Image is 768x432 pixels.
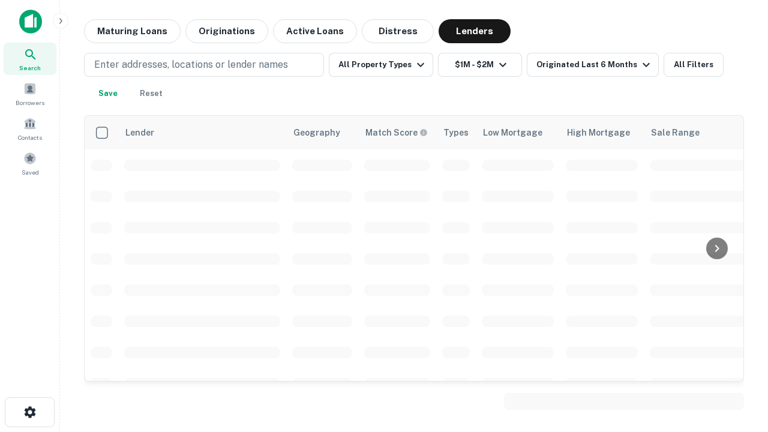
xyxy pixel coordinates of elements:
span: Saved [22,167,39,177]
button: Maturing Loans [84,19,181,43]
p: Enter addresses, locations or lender names [94,58,288,72]
span: Search [19,63,41,73]
span: Contacts [18,133,42,142]
div: Capitalize uses an advanced AI algorithm to match your search with the best lender. The match sco... [365,126,428,139]
div: Geography [293,125,340,140]
span: Borrowers [16,98,44,107]
button: All Property Types [329,53,433,77]
a: Borrowers [4,77,56,110]
button: Active Loans [273,19,357,43]
button: Enter addresses, locations or lender names [84,53,324,77]
button: $1M - $2M [438,53,522,77]
div: Types [443,125,469,140]
img: capitalize-icon.png [19,10,42,34]
th: Geography [286,116,358,149]
button: Distress [362,19,434,43]
th: Capitalize uses an advanced AI algorithm to match your search with the best lender. The match sco... [358,116,436,149]
a: Search [4,43,56,75]
button: Save your search to get updates of matches that match your search criteria. [89,82,127,106]
a: Saved [4,147,56,179]
div: Sale Range [651,125,700,140]
div: Originated Last 6 Months [536,58,653,72]
h6: Match Score [365,126,425,139]
button: All Filters [664,53,724,77]
button: Lenders [439,19,511,43]
th: Lender [118,116,286,149]
a: Contacts [4,112,56,145]
th: Types [436,116,476,149]
div: High Mortgage [567,125,630,140]
div: Lender [125,125,154,140]
th: Sale Range [644,116,752,149]
button: Originated Last 6 Months [527,53,659,77]
div: Low Mortgage [483,125,542,140]
iframe: Chat Widget [708,336,768,394]
th: High Mortgage [560,116,644,149]
th: Low Mortgage [476,116,560,149]
button: Reset [132,82,170,106]
button: Originations [185,19,268,43]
